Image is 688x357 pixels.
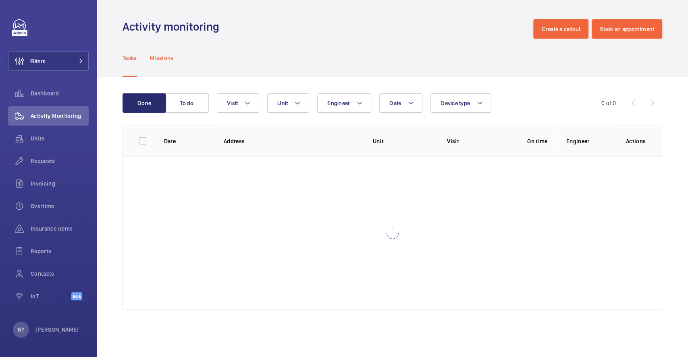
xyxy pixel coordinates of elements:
button: Create a callout [533,19,588,39]
button: Visit [217,93,259,113]
span: Filters [30,57,46,65]
p: Unit [372,137,434,145]
div: 0 of 0 [601,99,616,107]
button: Done [123,93,166,113]
button: To do [165,93,209,113]
p: NY [18,326,24,334]
p: Missions [150,54,174,62]
span: Engineer [327,100,350,106]
span: Date [389,100,401,106]
span: Overtime [31,202,89,210]
p: Engineer [566,137,613,145]
span: Invoicing [31,180,89,188]
p: Date [164,137,211,145]
span: Device type [441,100,470,106]
p: Tasks [123,54,137,62]
h1: Activity monitoring [123,19,224,34]
p: On time [522,137,553,145]
button: Date [379,93,422,113]
span: Dashboard [31,89,89,97]
span: IoT [31,292,71,300]
span: Units [31,134,89,142]
button: Book an appointment [592,19,662,39]
button: Unit [267,93,309,113]
button: Filters [8,52,89,71]
button: Device type [430,93,491,113]
span: Insurance items [31,225,89,233]
span: Requests [31,157,89,165]
p: Address [224,137,360,145]
span: Contacts [31,270,89,278]
span: Unit [277,100,288,106]
p: [PERSON_NAME] [35,326,79,334]
span: Reports [31,247,89,255]
span: Beta [71,292,82,300]
p: Visit [447,137,509,145]
button: Engineer [317,93,371,113]
p: Actions [626,137,646,145]
span: Activity Monitoring [31,112,89,120]
span: Visit [227,100,238,106]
